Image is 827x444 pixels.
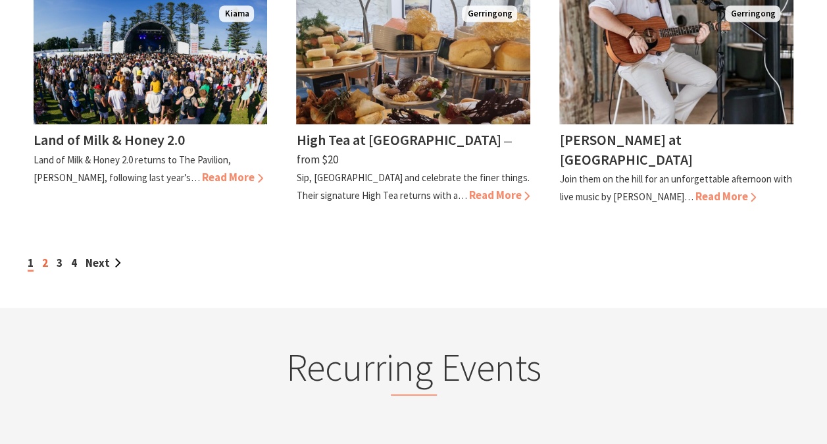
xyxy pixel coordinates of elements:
span: Read More [695,189,756,204]
p: Join them on the hill for an unforgettable afternoon with live music by [PERSON_NAME]… [559,173,791,203]
a: Next [86,256,121,270]
h4: [PERSON_NAME] at [GEOGRAPHIC_DATA] [559,130,692,168]
span: 1 [28,256,34,272]
span: ⁠— from $20 [296,134,512,166]
span: Read More [468,188,530,202]
p: Land of Milk & Honey 2.0 returns to The Pavilion, [PERSON_NAME], following last year’s… [34,153,231,184]
h2: Recurring Events [156,345,672,396]
h4: High Tea at [GEOGRAPHIC_DATA] [296,130,501,149]
a: 3 [57,256,63,270]
span: Read More [202,170,263,184]
p: Sip, [GEOGRAPHIC_DATA] and celebrate the finer things. Their signature High Tea returns with a… [296,171,529,202]
a: 4 [71,256,77,270]
span: Gerringong [725,6,780,22]
h4: Land of Milk & Honey 2.0 [34,130,185,149]
span: Kiama [219,6,254,22]
a: 2 [42,256,48,270]
span: Gerringong [462,6,517,22]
